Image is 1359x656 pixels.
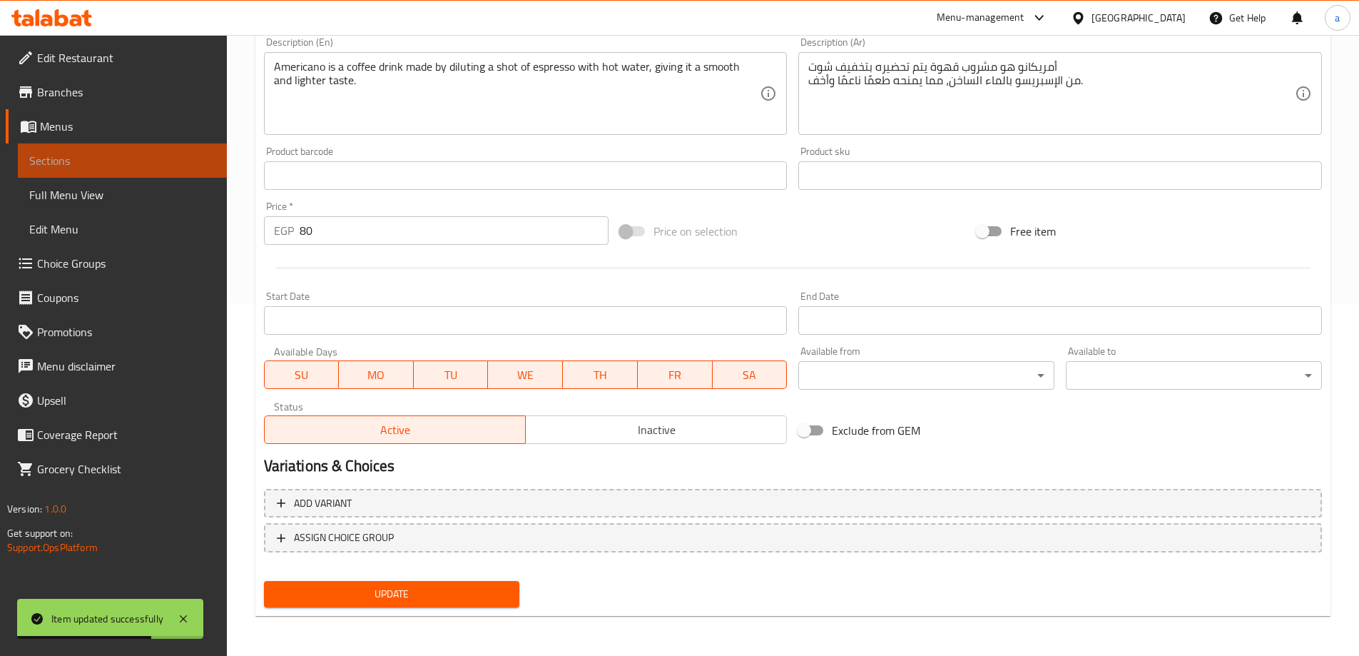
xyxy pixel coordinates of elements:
[264,415,526,444] button: Active
[6,246,227,281] a: Choice Groups
[6,75,227,109] a: Branches
[494,365,557,385] span: WE
[653,223,738,240] span: Price on selection
[37,460,215,478] span: Grocery Checklist
[270,420,520,440] span: Active
[18,143,227,178] a: Sections
[1010,223,1056,240] span: Free item
[1091,10,1186,26] div: [GEOGRAPHIC_DATA]
[6,41,227,75] a: Edit Restaurant
[6,349,227,383] a: Menu disclaimer
[37,84,215,101] span: Branches
[18,212,227,246] a: Edit Menu
[18,178,227,212] a: Full Menu View
[40,118,215,135] span: Menus
[264,581,520,607] button: Update
[37,323,215,340] span: Promotions
[264,455,1322,477] h2: Variations & Choices
[274,222,294,239] p: EGP
[264,523,1322,552] button: ASSIGN CHOICE GROUP
[525,415,787,444] button: Inactive
[832,422,920,439] span: Exclude from GEM
[37,426,215,443] span: Coverage Report
[37,49,215,66] span: Edit Restaurant
[44,500,66,518] span: 1.0.0
[798,161,1322,190] input: Please enter product sku
[37,358,215,375] span: Menu disclaimer
[569,365,632,385] span: TH
[531,420,781,440] span: Inactive
[294,529,394,547] span: ASSIGN CHOICE GROUP
[713,360,788,389] button: SA
[29,221,215,238] span: Edit Menu
[1335,10,1340,26] span: a
[300,216,609,245] input: Please enter price
[414,360,489,389] button: TU
[6,383,227,418] a: Upsell
[6,452,227,486] a: Grocery Checklist
[339,360,414,389] button: MO
[264,360,340,389] button: SU
[264,489,1322,518] button: Add variant
[270,365,334,385] span: SU
[937,9,1024,26] div: Menu-management
[488,360,563,389] button: WE
[7,500,42,518] span: Version:
[419,365,483,385] span: TU
[718,365,782,385] span: SA
[274,60,760,128] textarea: Americano is a coffee drink made by diluting a shot of espresso with hot water, giving it a smoot...
[798,361,1054,390] div: ​
[345,365,408,385] span: MO
[643,365,707,385] span: FR
[51,611,163,627] div: Item updated successfully
[275,585,509,603] span: Update
[6,281,227,315] a: Coupons
[37,255,215,272] span: Choice Groups
[1066,361,1322,390] div: ​
[29,152,215,169] span: Sections
[7,538,98,557] a: Support.OpsPlatform
[808,60,1295,128] textarea: أمريكانو هو مشروب قهوة يتم تحضيره بتخفيف شوت من الإسبريسو بالماء الساخن، مما يمنحه طعمًا ناعمًا و...
[6,315,227,349] a: Promotions
[7,524,73,543] span: Get support on:
[37,392,215,409] span: Upsell
[638,360,713,389] button: FR
[294,495,352,513] span: Add variant
[37,289,215,306] span: Coupons
[563,360,638,389] button: TH
[29,186,215,203] span: Full Menu View
[6,109,227,143] a: Menus
[6,418,227,452] a: Coverage Report
[264,161,788,190] input: Please enter product barcode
